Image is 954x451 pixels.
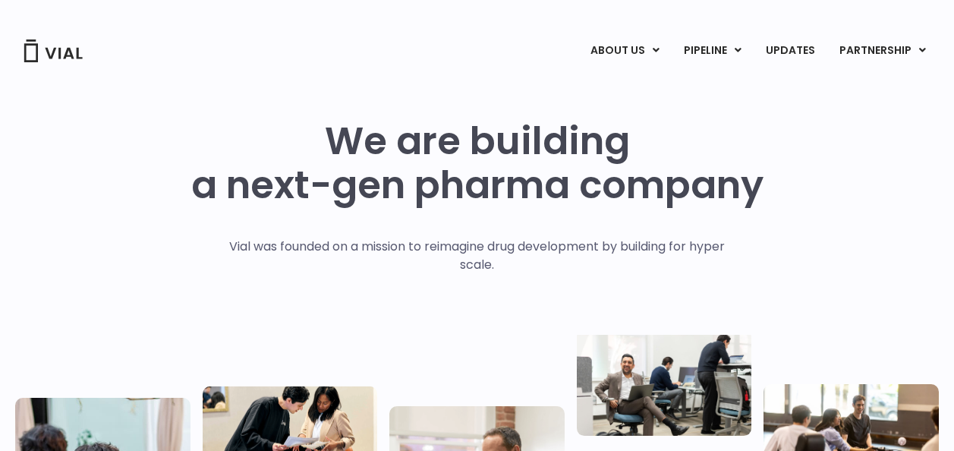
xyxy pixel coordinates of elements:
[213,238,741,274] p: Vial was founded on a mission to reimagine drug development by building for hyper scale.
[23,39,83,62] img: Vial Logo
[577,330,752,436] img: Three people working in an office
[191,119,764,207] h1: We are building a next-gen pharma company
[578,38,671,64] a: ABOUT USMenu Toggle
[827,38,938,64] a: PARTNERSHIPMenu Toggle
[754,38,826,64] a: UPDATES
[672,38,753,64] a: PIPELINEMenu Toggle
